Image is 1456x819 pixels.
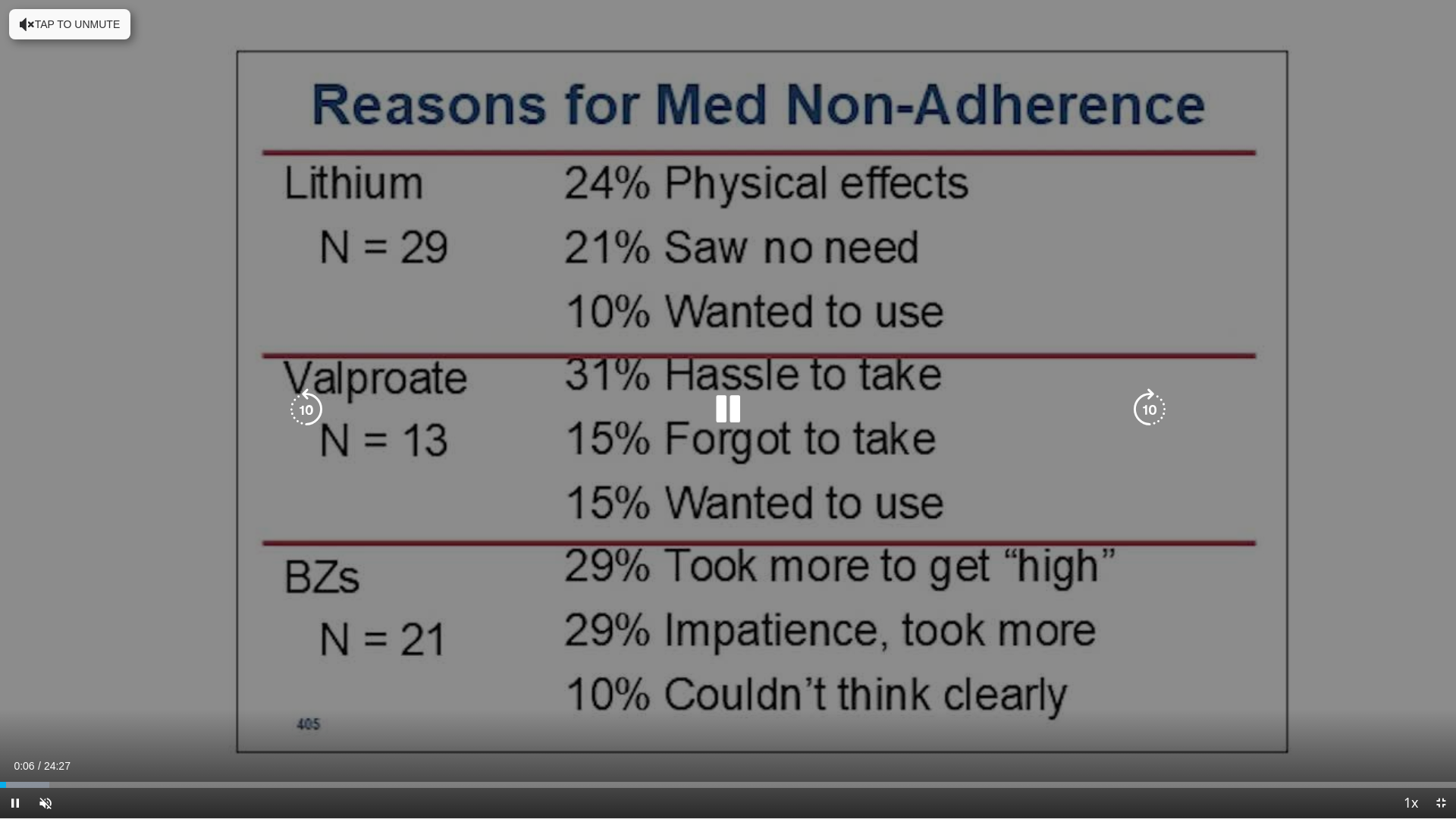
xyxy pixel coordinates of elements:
button: Exit Fullscreen [1426,788,1456,818]
span: 24:27 [44,760,71,772]
span: / [38,760,41,772]
span: 0:06 [14,760,34,772]
button: Unmute [30,788,61,818]
button: Tap to unmute [9,9,130,39]
button: Playback Rate [1395,788,1426,818]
